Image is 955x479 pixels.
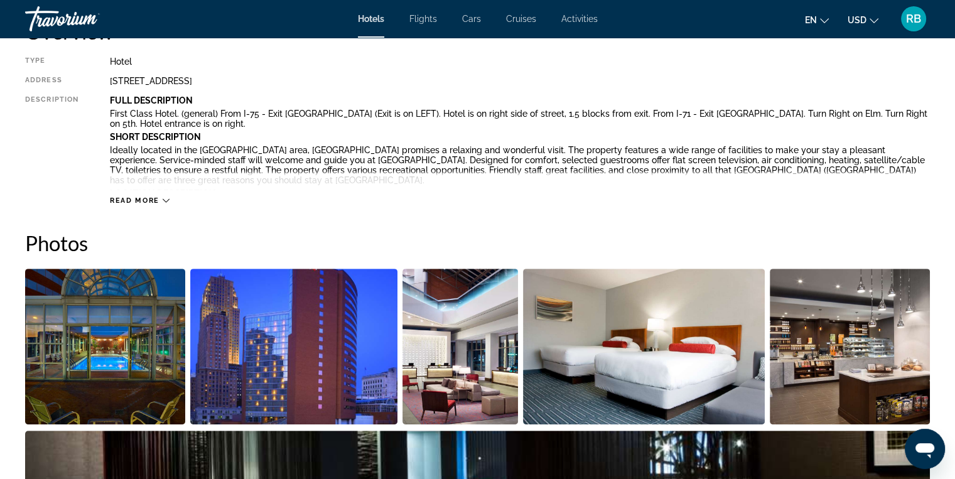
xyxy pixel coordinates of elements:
[905,429,945,469] iframe: Button to launch messaging window
[906,13,921,25] span: RB
[409,14,437,24] a: Flights
[110,145,930,185] p: Ideally located in the [GEOGRAPHIC_DATA] area, [GEOGRAPHIC_DATA] promises a relaxing and wonderfu...
[25,57,78,67] div: Type
[25,230,930,256] h2: Photos
[25,3,151,35] a: Travorium
[110,132,201,142] b: Short Description
[848,15,866,25] span: USD
[25,268,185,425] button: Open full-screen image slider
[190,268,397,425] button: Open full-screen image slider
[523,268,765,425] button: Open full-screen image slider
[848,11,878,29] button: Change currency
[110,109,930,129] p: First Class Hotel. (general) From I-75 - Exit [GEOGRAPHIC_DATA] (Exit is on LEFT). Hotel is on ri...
[358,14,384,24] a: Hotels
[897,6,930,32] button: User Menu
[110,196,170,205] button: Read more
[25,76,78,86] div: Address
[462,14,481,24] a: Cars
[110,196,159,205] span: Read more
[561,14,598,24] a: Activities
[770,268,930,425] button: Open full-screen image slider
[805,15,817,25] span: en
[506,14,536,24] a: Cruises
[805,11,829,29] button: Change language
[110,76,930,86] div: [STREET_ADDRESS]
[110,57,930,67] div: Hotel
[25,95,78,190] div: Description
[110,95,193,105] b: Full Description
[402,268,519,425] button: Open full-screen image slider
